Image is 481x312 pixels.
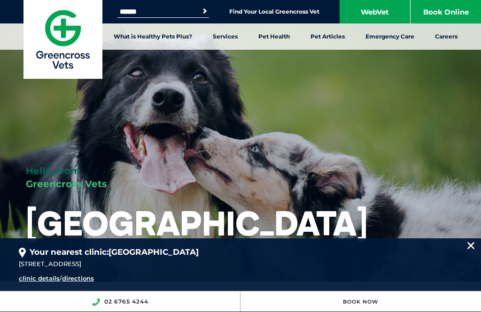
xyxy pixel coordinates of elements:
[425,23,468,50] a: Careers
[103,23,202,50] a: What is Healthy Pets Plus?
[19,274,60,282] a: clinic details
[229,8,319,15] a: Find Your Local Greencross Vet
[92,298,100,306] img: location_phone.svg
[300,23,355,50] a: Pet Articles
[19,259,462,269] div: [STREET_ADDRESS]
[109,247,199,257] span: [GEOGRAPHIC_DATA]
[19,248,26,258] img: location_pin.svg
[355,23,425,50] a: Emergency Care
[26,205,368,242] h1: [GEOGRAPHIC_DATA]
[248,23,300,50] a: Pet Health
[26,165,80,176] span: Hello, from
[104,298,148,305] a: 02 6765 4244
[202,23,248,50] a: Services
[200,7,209,16] button: Search
[26,178,107,190] span: Greencross Vets
[19,274,285,284] div: /
[343,298,379,305] a: Book Now
[62,274,94,282] a: directions
[467,242,474,249] img: location_close.svg
[19,238,462,259] div: Your nearest clinic:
